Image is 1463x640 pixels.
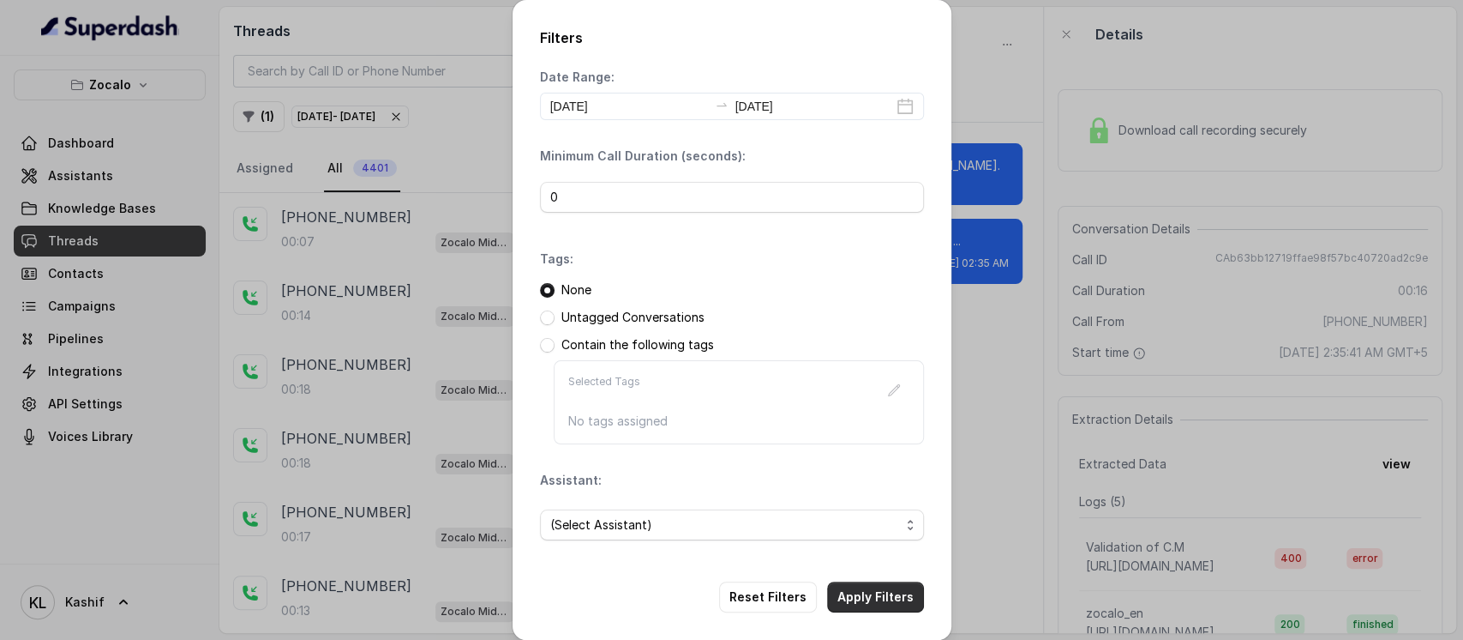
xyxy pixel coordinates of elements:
p: Selected Tags [568,375,640,406]
h2: Filters [540,27,924,48]
p: Contain the following tags [561,336,714,353]
p: Minimum Call Duration (seconds): [540,148,746,165]
button: Apply Filters [827,582,924,613]
p: Tags: [540,251,573,268]
span: to [715,98,729,112]
button: Reset Filters [719,582,817,613]
p: No tags assigned [568,413,909,430]
p: Untagged Conversations [561,309,705,326]
input: Start date [550,97,708,116]
span: swap-right [715,98,729,112]
input: End date [735,97,893,116]
button: (Select Assistant) [540,510,924,540]
p: Assistant: [540,472,602,489]
p: None [561,281,591,299]
p: Date Range: [540,69,615,86]
span: (Select Assistant) [550,515,900,535]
